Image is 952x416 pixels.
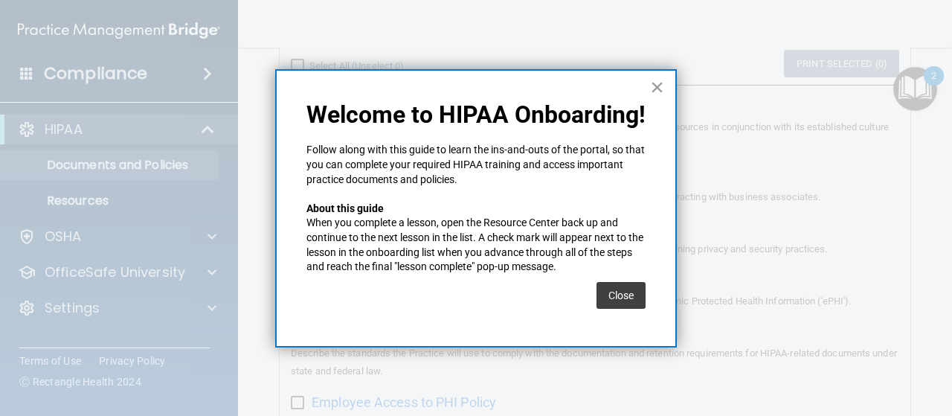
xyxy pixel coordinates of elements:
[306,216,646,274] p: When you complete a lesson, open the Resource Center back up and continue to the next lesson in t...
[596,282,646,309] button: Close
[650,75,664,99] button: Close
[306,100,646,129] p: Welcome to HIPAA Onboarding!
[878,313,934,370] iframe: Drift Widget Chat Controller
[306,202,384,214] strong: About this guide
[306,143,646,187] p: Follow along with this guide to learn the ins-and-outs of the portal, so that you can complete yo...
